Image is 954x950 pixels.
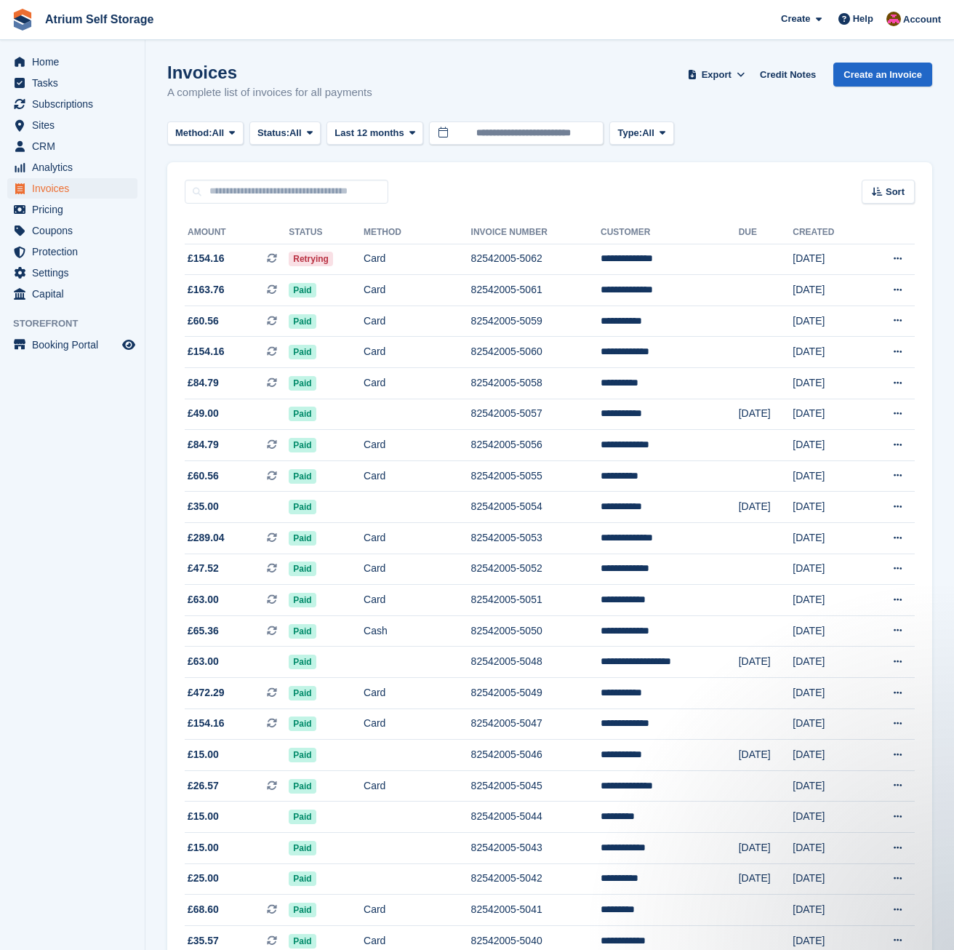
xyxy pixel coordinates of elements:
[212,126,225,140] span: All
[32,94,119,114] span: Subscriptions
[188,716,225,731] span: £154.16
[793,832,863,863] td: [DATE]
[188,809,219,824] span: £15.00
[793,368,863,399] td: [DATE]
[289,500,316,514] span: Paid
[793,275,863,306] td: [DATE]
[188,933,219,949] span: £35.57
[471,770,601,802] td: 82542005-5045
[609,121,673,145] button: Type: All
[793,770,863,802] td: [DATE]
[188,344,225,359] span: £154.16
[793,430,863,461] td: [DATE]
[793,460,863,492] td: [DATE]
[289,686,316,700] span: Paid
[793,585,863,616] td: [DATE]
[364,770,471,802] td: Card
[617,126,642,140] span: Type:
[188,251,225,266] span: £154.16
[364,368,471,399] td: Card
[13,316,145,331] span: Storefront
[739,740,793,771] td: [DATE]
[289,314,316,329] span: Paid
[364,221,471,244] th: Method
[289,717,316,731] span: Paid
[188,840,219,855] span: £15.00
[32,157,119,177] span: Analytics
[471,740,601,771] td: 82542005-5046
[289,871,316,886] span: Paid
[364,678,471,709] td: Card
[188,654,219,669] span: £63.00
[684,63,748,87] button: Export
[739,492,793,523] td: [DATE]
[167,63,372,82] h1: Invoices
[7,52,137,72] a: menu
[471,460,601,492] td: 82542005-5055
[793,895,863,926] td: [DATE]
[188,592,219,607] span: £63.00
[754,63,822,87] a: Credit Notes
[289,655,316,669] span: Paid
[364,895,471,926] td: Card
[7,263,137,283] a: menu
[793,337,863,368] td: [DATE]
[32,52,119,72] span: Home
[32,263,119,283] span: Settings
[471,615,601,647] td: 82542005-5050
[364,337,471,368] td: Card
[886,185,905,199] span: Sort
[793,244,863,275] td: [DATE]
[853,12,873,26] span: Help
[793,554,863,585] td: [DATE]
[793,615,863,647] td: [DATE]
[7,178,137,199] a: menu
[471,368,601,399] td: 82542005-5058
[289,283,316,298] span: Paid
[642,126,654,140] span: All
[32,136,119,156] span: CRM
[471,492,601,523] td: 82542005-5054
[7,242,137,262] a: menu
[364,275,471,306] td: Card
[739,863,793,895] td: [DATE]
[188,314,219,329] span: £60.56
[364,708,471,740] td: Card
[903,12,941,27] span: Account
[886,12,901,26] img: Mark Rhodes
[289,438,316,452] span: Paid
[289,562,316,576] span: Paid
[188,437,219,452] span: £84.79
[7,136,137,156] a: menu
[188,468,219,484] span: £60.56
[7,94,137,114] a: menu
[32,73,119,93] span: Tasks
[471,708,601,740] td: 82542005-5047
[188,375,219,391] span: £84.79
[32,220,119,241] span: Coupons
[364,306,471,337] td: Card
[793,523,863,554] td: [DATE]
[289,345,316,359] span: Paid
[364,585,471,616] td: Card
[289,252,333,266] span: Retrying
[471,832,601,863] td: 82542005-5043
[188,499,219,514] span: £35.00
[471,647,601,678] td: 82542005-5048
[7,335,137,355] a: menu
[793,802,863,833] td: [DATE]
[793,740,863,771] td: [DATE]
[289,779,316,794] span: Paid
[289,469,316,484] span: Paid
[188,406,219,421] span: £49.00
[471,895,601,926] td: 82542005-5041
[188,561,219,576] span: £47.52
[739,221,793,244] th: Due
[32,242,119,262] span: Protection
[289,748,316,762] span: Paid
[12,9,33,31] img: stora-icon-8386f47178a22dfd0bd8f6a31ec36ba5ce8667c1dd55bd0f319d3a0aa187defe.svg
[188,871,219,886] span: £25.00
[32,199,119,220] span: Pricing
[364,523,471,554] td: Card
[289,531,316,546] span: Paid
